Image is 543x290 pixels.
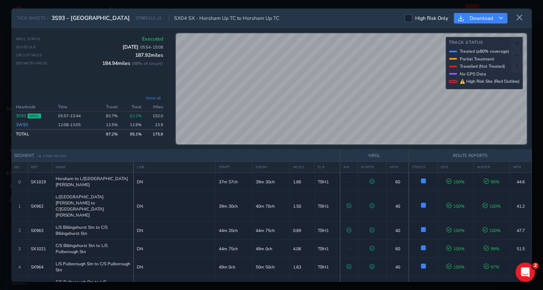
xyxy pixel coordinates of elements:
td: 23.9 [144,120,163,130]
td: TBH1 [315,240,340,258]
td: 50m 50ch [253,258,290,276]
td: 0.69 [290,221,315,240]
td: 44m 20ch [215,221,253,240]
span: 05:54 - 15:08 [140,44,163,50]
td: 40 [387,191,409,221]
span: 96 % [484,179,500,185]
th: AM [340,162,358,173]
td: TBH1 [315,258,340,276]
td: DN [134,191,215,221]
th: MPH [387,162,409,173]
span: L/S Billingshurst Stn to C/S Billingshurst Stn [56,224,131,236]
td: 1.66 [290,173,315,191]
td: 40 [387,258,409,276]
td: 49m 0ch [253,240,290,258]
td: 39m 30ch [215,191,253,221]
span: Treated (≥80% coverage) [460,48,509,54]
th: WATER [474,162,510,173]
th: Travel [96,103,120,112]
th: FINISH [253,162,290,173]
td: DN [134,173,215,191]
td: 4.06 [290,240,315,258]
button: Show all [143,95,163,101]
span: [DATE] [123,44,163,50]
td: 39m 30ch [253,173,290,191]
td: 40 [387,221,409,240]
span: — [347,179,351,185]
td: 40m 70ch [253,191,290,221]
td: 97.2 % [96,129,120,138]
span: Partial Treatment [460,56,494,62]
span: 2 [532,262,539,269]
td: TBH1 [315,191,340,221]
td: DN [134,258,215,276]
th: SEGMENT [11,150,340,162]
th: STATUS [409,162,437,173]
span: 99 % [484,246,500,252]
span: — [347,246,351,252]
th: ROUTE REPORTS [409,150,531,162]
td: DN [134,240,215,258]
span: 100 % [483,203,501,209]
span: C/S Billingshurst Stn to L/S Pulborough Stn [56,243,131,255]
td: 82.2% [120,112,144,120]
canvas: Map [176,33,527,145]
span: L/[GEOGRAPHIC_DATA][PERSON_NAME] to C/[GEOGRAPHIC_DATA][PERSON_NAME] [56,194,131,218]
span: ( 98 % of circuit) [132,60,163,67]
span: Travelled (Not Treated) [460,63,505,69]
td: 44m 75ch [215,240,253,258]
th: MPH [510,162,532,173]
th: NAME [52,162,134,173]
span: 187.92 miles [135,52,163,58]
td: 44m 75ch [253,221,290,240]
th: WATER [358,162,386,173]
td: 152.0 [144,112,163,120]
td: 12.9% [120,120,144,130]
span: 100 % [446,179,465,185]
th: Miles [144,103,163,112]
th: Treat [120,103,144,112]
td: TBH1 [315,221,340,240]
td: 37m 57ch [215,173,253,191]
td: 51.5 [510,240,532,258]
td: TBH1 [315,173,340,191]
td: 175.9 [144,129,163,138]
iframe: Intercom live chat [515,262,535,282]
span: L/S Pulborough Stn to C/S Pulborough Stn [56,261,131,273]
td: 49m 0ch [215,258,253,276]
td: 41.2 [510,191,532,221]
td: 95.1 % [120,129,144,138]
span: 100 % [483,228,501,234]
th: START [215,162,253,173]
td: DN [134,221,215,240]
th: NROL [340,150,409,162]
span: 100 % [446,246,465,252]
td: 60 [387,240,409,258]
span: 184.94 miles [102,60,163,67]
th: MILES [290,162,315,173]
span: No GPS Data [460,71,486,77]
span: 100 % [446,228,465,234]
td: 1.50 [290,191,315,221]
th: ELR [315,162,340,173]
td: 44.6 [510,173,532,191]
span: ⚠ High Risk Site (Red Outline) [460,78,519,84]
td: 13.5 % [96,120,120,130]
td: 47.7 [510,221,532,240]
th: LINE [134,162,215,173]
td: 60 [387,173,409,191]
th: GPS [437,162,474,173]
span: Horsham to L/[GEOGRAPHIC_DATA][PERSON_NAME] [56,176,131,188]
span: 100 % [446,203,465,209]
td: 83.7 % [96,112,120,120]
td: 1.63 [290,258,315,276]
td: 44.5 [510,258,532,276]
h4: Track Status [449,40,519,45]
